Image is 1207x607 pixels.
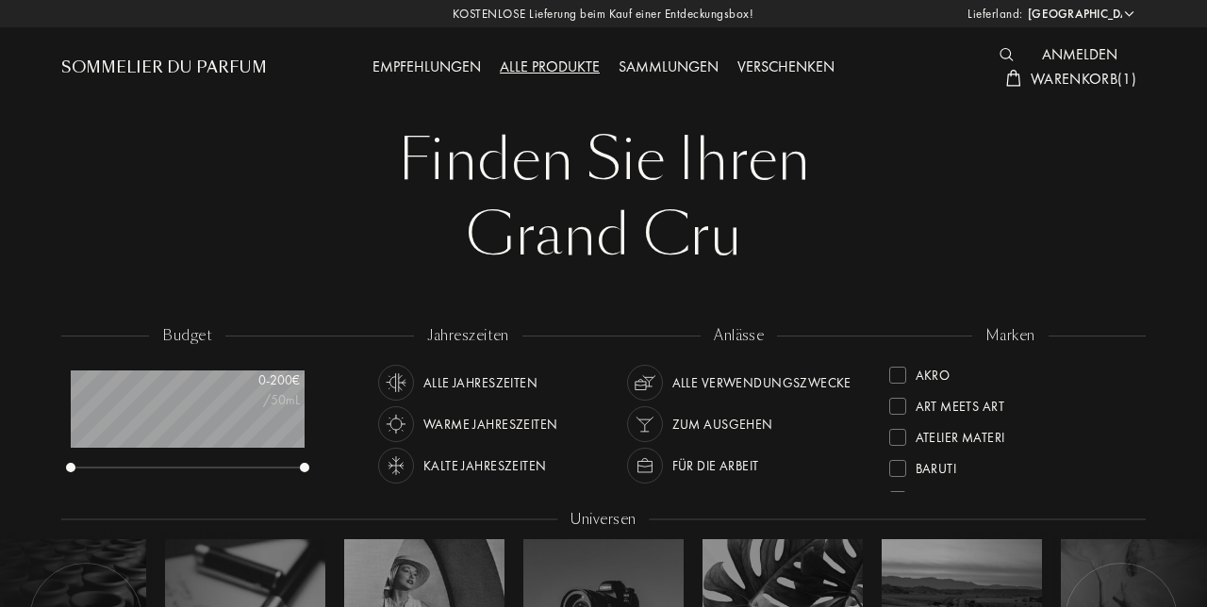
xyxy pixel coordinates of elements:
[916,390,1004,416] div: Art Meets Art
[972,325,1049,347] div: marken
[423,448,547,484] div: Kalte Jahreszeiten
[149,325,225,347] div: budget
[383,452,409,479] img: usage_season_cold_white.svg
[1006,70,1021,87] img: cart_white.svg
[728,57,844,76] a: Verschenken
[916,359,951,385] div: Akro
[423,406,558,442] div: Warme Jahreszeiten
[1031,69,1136,89] span: Warenkorb ( 1 )
[916,452,957,478] div: Baruti
[728,56,844,80] div: Verschenken
[423,365,537,401] div: Alle Jahreszeiten
[632,452,658,479] img: usage_occasion_work_white.svg
[672,448,759,484] div: Für die Arbeit
[206,390,300,410] div: /50mL
[75,123,1132,198] div: Finden Sie Ihren
[383,411,409,437] img: usage_season_hot_white.svg
[383,369,409,396] img: usage_season_average_white.svg
[609,56,728,80] div: Sammlungen
[967,5,1023,24] span: Lieferland:
[672,365,852,401] div: Alle Verwendungszwecke
[916,484,1009,509] div: Binet-Papillon
[609,57,728,76] a: Sammlungen
[363,57,490,76] a: Empfehlungen
[1033,44,1127,64] a: Anmelden
[61,57,267,79] a: Sommelier du Parfum
[363,56,490,80] div: Empfehlungen
[1000,48,1014,61] img: search_icn_white.svg
[414,325,522,347] div: jahreszeiten
[557,509,649,531] div: Universen
[632,411,658,437] img: usage_occasion_party_white.svg
[490,56,609,80] div: Alle Produkte
[701,325,777,347] div: anlässe
[1033,43,1127,68] div: Anmelden
[632,369,658,396] img: usage_occasion_all_white.svg
[490,57,609,76] a: Alle Produkte
[75,198,1132,273] div: Grand Cru
[672,406,773,442] div: Zum Ausgehen
[206,370,300,390] div: 0 - 200 €
[916,421,1005,447] div: Atelier Materi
